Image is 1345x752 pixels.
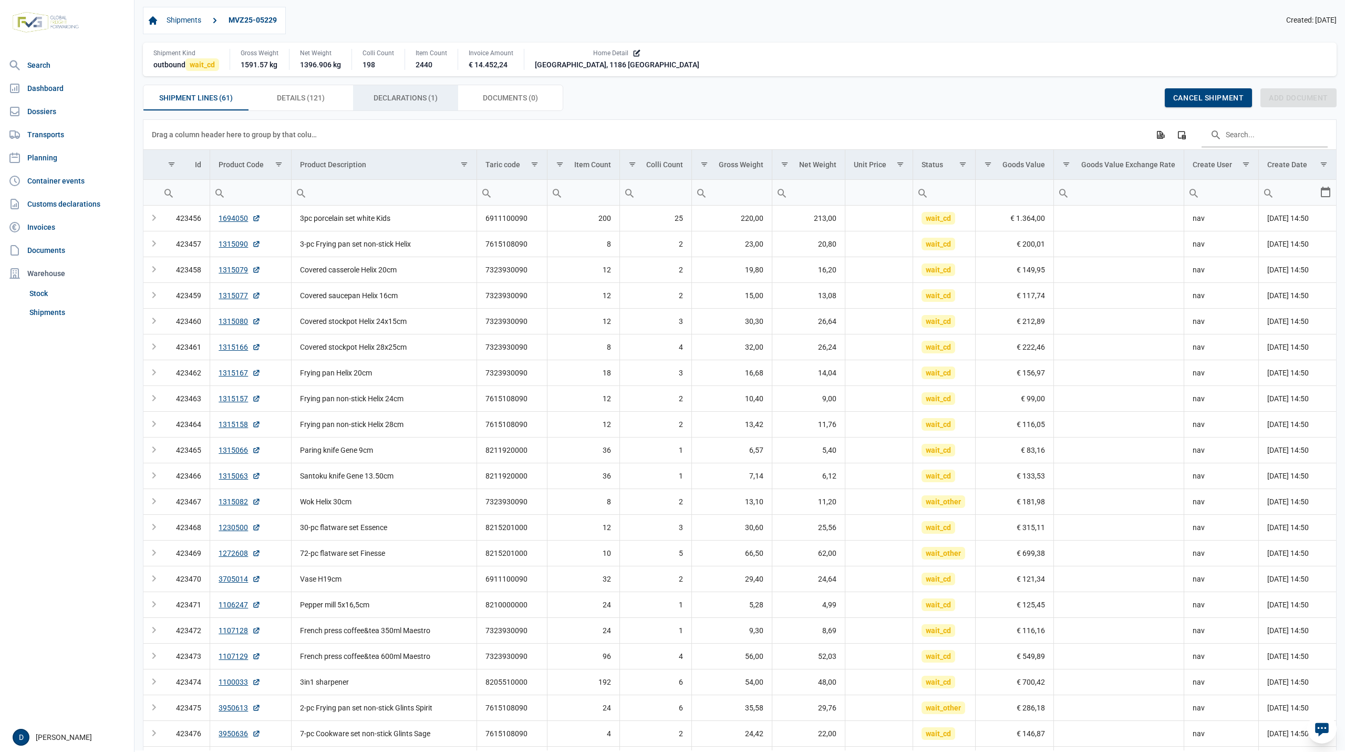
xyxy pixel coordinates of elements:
[619,360,691,385] td: 3
[143,282,159,308] td: Expand
[1184,669,1258,695] td: nav
[292,180,476,205] input: Filter cell
[619,282,691,308] td: 2
[547,489,619,514] td: 8
[619,206,691,231] td: 25
[547,411,619,437] td: 12
[619,411,691,437] td: 2
[772,257,845,282] td: 16,20
[547,180,566,205] div: Search box
[477,540,547,566] td: 8215201000
[292,206,477,231] td: 3pc porcelain set white Kids
[619,308,691,334] td: 3
[547,385,619,411] td: 12
[292,411,477,437] td: Frying pan non-stick Helix 28cm
[1184,334,1258,360] td: nav
[1184,308,1258,334] td: nav
[692,150,772,180] td: Column Gross Weight
[219,677,261,687] a: 1100033
[460,160,468,168] span: Show filter options for column 'Product Description'
[619,437,691,463] td: 1
[219,496,261,507] a: 1315082
[620,180,639,205] div: Search box
[628,160,636,168] span: Show filter options for column 'Colli Count'
[477,231,547,257] td: 7615108090
[159,150,210,180] td: Column Id
[477,617,547,643] td: 7323930090
[547,257,619,282] td: 12
[620,180,691,205] input: Filter cell
[1184,437,1258,463] td: nav
[692,437,772,463] td: 6,57
[143,206,159,231] td: Expand
[275,160,283,168] span: Show filter options for column 'Product Code'
[477,282,547,308] td: 7323930090
[143,566,159,592] td: Expand
[619,385,691,411] td: 2
[143,695,159,720] td: Expand
[1259,179,1336,205] td: Filter cell
[619,257,691,282] td: 2
[619,489,691,514] td: 2
[692,617,772,643] td: 9,30
[477,514,547,540] td: 8215201000
[219,342,261,352] a: 1315166
[477,385,547,411] td: 7615108090
[692,179,772,205] td: Filter cell
[772,179,845,205] td: Filter cell
[692,180,711,205] div: Search box
[547,360,619,385] td: 18
[1184,540,1258,566] td: nav
[619,179,691,205] td: Filter cell
[143,334,159,360] td: Expand
[692,643,772,669] td: 56,00
[547,463,619,489] td: 36
[292,669,477,695] td: 3in1 sharpener
[772,150,845,180] td: Column Net Weight
[292,514,477,540] td: 30-pc flatware set Essence
[781,160,789,168] span: Show filter options for column 'Net Weight'
[4,194,130,215] a: Customs declarations
[692,566,772,592] td: 29,40
[619,150,691,180] td: Column Colli Count
[292,180,311,205] div: Search box
[772,411,845,437] td: 11,76
[1172,125,1191,144] div: Column Chooser
[547,180,619,205] input: Filter cell
[159,180,210,205] input: Filter cell
[692,540,772,566] td: 66,50
[547,179,619,205] td: Filter cell
[1259,180,1319,205] input: Filter cell
[143,540,159,566] td: Expand
[547,669,619,695] td: 192
[772,566,845,592] td: 24,64
[692,489,772,514] td: 13,10
[477,206,547,231] td: 6911100090
[292,150,477,180] td: Column Product Description
[4,217,130,238] a: Invoices
[159,437,210,463] td: 423465
[845,179,913,205] td: Filter cell
[959,160,967,168] span: Show filter options for column 'Status'
[772,463,845,489] td: 6,12
[547,540,619,566] td: 10
[143,617,159,643] td: Expand
[159,695,210,720] td: 423475
[159,592,210,617] td: 423471
[477,463,547,489] td: 8211920000
[772,180,844,205] input: Filter cell
[1184,566,1258,592] td: nav
[477,643,547,669] td: 7323930090
[143,385,159,411] td: Expand
[159,308,210,334] td: 423460
[292,282,477,308] td: Covered saucepan Helix 16cm
[219,548,261,558] a: 1272608
[913,179,975,205] td: Filter cell
[219,599,261,610] a: 1106247
[692,180,772,205] input: Filter cell
[277,92,325,104] span: Details (121)
[292,334,477,360] td: Covered stockpot Helix 28x25cm
[1184,282,1258,308] td: nav
[913,150,975,180] td: Column Status
[292,437,477,463] td: Paring knife Gene 9cm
